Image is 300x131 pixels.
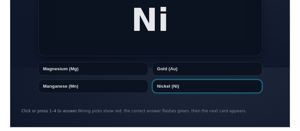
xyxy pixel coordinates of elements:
div: Ni [121,5,158,42]
span: Wrong picks show red; the correct answer flashes green, then the next card appears. [68,112,236,117]
button: Nickel (Ni) [142,83,252,97]
button: Manganese (Mn) [28,83,138,97]
button: Gold (Au) [142,66,252,79]
button: Magnesium (Mg) [28,66,138,79]
p: Click or press 1–4 to answer. [11,112,268,117]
